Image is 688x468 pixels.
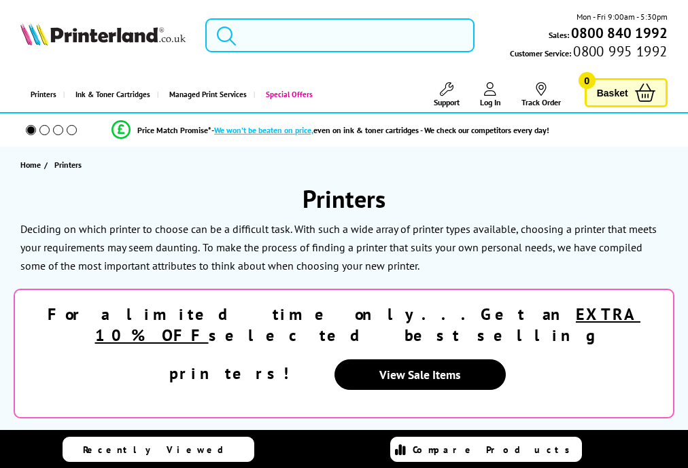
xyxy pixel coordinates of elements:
a: Track Order [521,82,561,107]
span: We won’t be beaten on price, [214,125,313,135]
a: Basket 0 [585,78,668,107]
b: 0800 840 1992 [571,24,668,42]
a: Ink & Toner Cartridges [63,77,157,112]
span: 0800 995 1992 [571,45,667,58]
a: 0800 840 1992 [569,26,668,39]
span: Support [434,97,460,107]
span: Printers [54,160,82,170]
span: Log In [480,97,501,107]
strong: For a limited time only...Get an selected best selling printers! [48,304,640,384]
a: Managed Print Services [157,77,254,112]
span: Mon - Fri 9:00am - 5:30pm [577,10,668,23]
a: Log In [480,82,501,107]
span: Basket [597,84,628,102]
h1: Printers [14,183,674,215]
img: Printerland Logo [20,22,185,46]
span: Sales: [549,29,569,41]
a: Compare Products [390,437,582,462]
p: To make the process of finding a printer that suits your own personal needs, we have compiled som... [20,240,642,272]
span: Ink & Toner Cartridges [75,77,150,112]
a: Special Offers [254,77,320,112]
span: Recently Viewed [83,444,237,456]
a: Printerland Logo [20,22,185,48]
u: EXTRA 10% OFF [95,304,641,346]
div: - even on ink & toner cartridges - We check our competitors every day! [211,125,549,135]
span: Compare Products [413,444,577,456]
a: Printers [20,77,63,112]
a: Home [20,158,44,172]
li: modal_Promise [7,118,654,142]
span: Price Match Promise* [137,125,211,135]
p: Deciding on which printer to choose can be a difficult task. With such a wide array of printer ty... [20,222,657,254]
a: View Sale Items [334,359,506,390]
a: Recently Viewed [63,437,254,462]
span: Customer Service: [510,45,667,60]
span: 0 [579,72,596,89]
a: Support [434,82,460,107]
